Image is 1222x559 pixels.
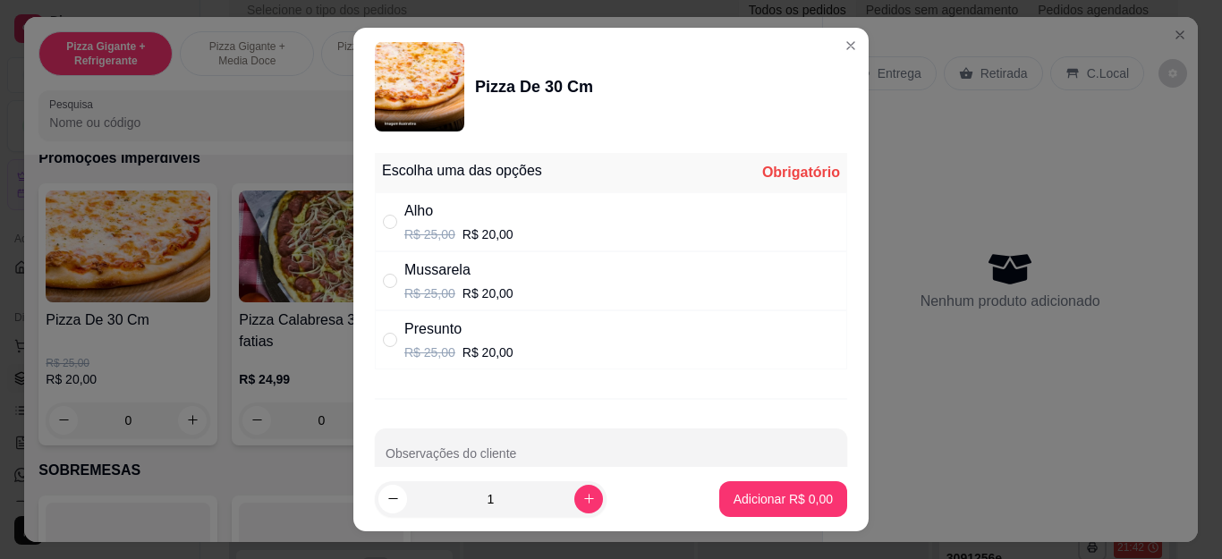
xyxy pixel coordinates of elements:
p: R$ 25,00 [404,225,455,243]
button: increase-product-quantity [574,485,603,513]
div: Pizza De 30 Cm [475,74,593,99]
div: Escolha uma das opções [382,160,542,182]
p: R$ 20,00 [462,225,513,243]
div: Mussarela [404,259,513,281]
div: Presunto [404,318,513,340]
button: Adicionar R$ 0,00 [719,481,847,517]
button: Close [836,31,865,60]
button: decrease-product-quantity [378,485,407,513]
input: Observações do cliente [386,452,836,470]
div: Alho [404,200,513,222]
p: R$ 20,00 [462,284,513,302]
img: product-image [375,42,464,131]
p: R$ 25,00 [404,343,455,361]
p: R$ 20,00 [462,343,513,361]
p: R$ 25,00 [404,284,455,302]
p: Adicionar R$ 0,00 [734,490,833,508]
div: Obrigatório [762,162,840,183]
